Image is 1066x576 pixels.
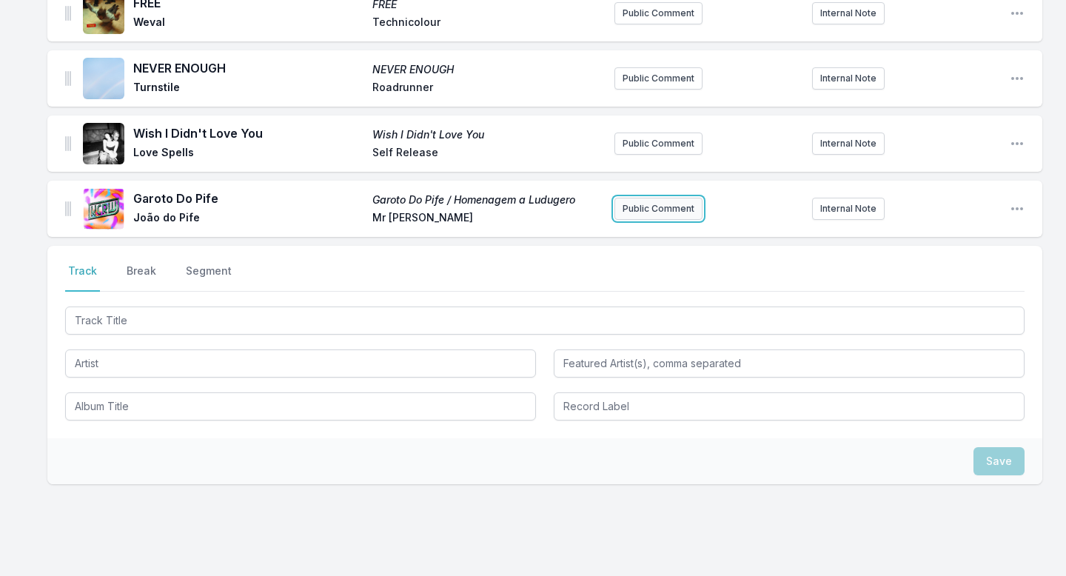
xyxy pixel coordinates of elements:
[812,2,885,24] button: Internal Note
[83,188,124,230] img: Garoto Do Pife / Homenagem a Ludugero
[812,133,885,155] button: Internal Note
[973,447,1025,475] button: Save
[65,392,536,421] input: Album Title
[133,210,363,228] span: João do Pife
[83,123,124,164] img: Wish I Didn't Love You
[372,192,603,207] span: Garoto Do Pife / Homenagem a Ludugero
[372,80,603,98] span: Roadrunner
[554,349,1025,378] input: Featured Artist(s), comma separated
[1010,6,1025,21] button: Open playlist item options
[372,210,603,228] span: Mr [PERSON_NAME]
[65,201,71,216] img: Drag Handle
[1010,201,1025,216] button: Open playlist item options
[614,133,703,155] button: Public Comment
[124,264,159,292] button: Break
[812,198,885,220] button: Internal Note
[372,15,603,33] span: Technicolour
[372,145,603,163] span: Self Release
[372,127,603,142] span: Wish I Didn't Love You
[65,6,71,21] img: Drag Handle
[65,71,71,86] img: Drag Handle
[372,62,603,77] span: NEVER ENOUGH
[65,349,536,378] input: Artist
[1010,136,1025,151] button: Open playlist item options
[65,307,1025,335] input: Track Title
[83,58,124,99] img: NEVER ENOUGH
[133,15,363,33] span: Weval
[65,136,71,151] img: Drag Handle
[133,124,363,142] span: Wish I Didn't Love You
[133,145,363,163] span: Love Spells
[133,59,363,77] span: NEVER ENOUGH
[614,2,703,24] button: Public Comment
[133,80,363,98] span: Turnstile
[812,67,885,90] button: Internal Note
[133,190,363,207] span: Garoto Do Pife
[1010,71,1025,86] button: Open playlist item options
[614,198,703,220] button: Public Comment
[614,67,703,90] button: Public Comment
[65,264,100,292] button: Track
[554,392,1025,421] input: Record Label
[183,264,235,292] button: Segment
